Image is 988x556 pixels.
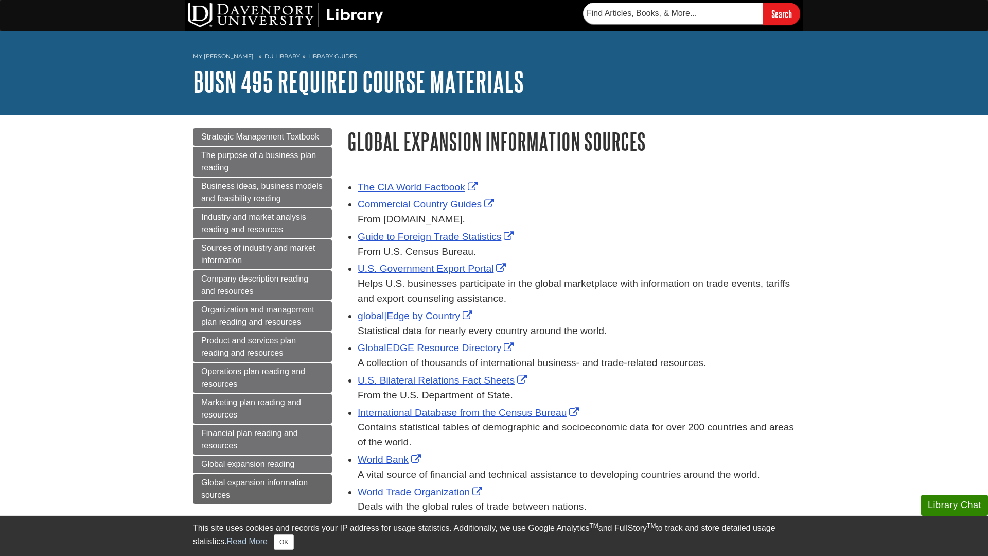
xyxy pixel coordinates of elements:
a: Marketing plan reading and resources [193,394,332,424]
a: Read More [227,537,268,546]
a: Link opens in new window [358,375,530,386]
a: My [PERSON_NAME] [193,52,254,61]
button: Library Chat [921,495,988,516]
div: This site uses cookies and records your IP address for usage statistics. Additionally, we use Goo... [193,522,795,550]
form: Searches DU Library's articles, books, and more [583,3,800,25]
sup: TM [647,522,656,529]
a: Link opens in new window [358,182,480,193]
a: Link opens in new window [358,310,475,321]
a: Strategic Management Textbook [193,128,332,146]
a: Link opens in new window [358,342,516,353]
a: Link opens in new window [358,231,516,242]
a: Link opens in new window [358,486,485,497]
div: From [DOMAIN_NAME]. [358,212,795,227]
button: Close [274,534,294,550]
div: Helps U.S. businesses participate in the global marketplace with information on trade events, tar... [358,276,795,306]
a: Operations plan reading and resources [193,363,332,393]
input: Find Articles, Books, & More... [583,3,763,24]
a: Link opens in new window [358,263,508,274]
span: Industry and market analysis reading and resources [201,213,306,234]
div: Statistical data for nearly every country around the world. [358,324,795,339]
span: Business ideas, business models and feasibility reading [201,182,323,203]
nav: breadcrumb [193,49,795,66]
sup: TM [589,522,598,529]
span: Sources of industry and market information [201,244,315,265]
a: Global expansion information sources [193,474,332,504]
a: Global expansion reading [193,456,332,473]
span: Global expansion information sources [201,478,308,499]
a: Product and services plan reading and resources [193,332,332,362]
img: DU Library [188,3,383,27]
a: Financial plan reading and resources [193,425,332,455]
div: From the U.S. Department of State. [358,388,795,403]
a: Industry and market analysis reading and resources [193,208,332,238]
a: Organization and management plan reading and resources [193,301,332,331]
div: Deals with the global rules of trade between nations. [358,499,795,514]
div: A collection of thousands of international business- and trade-related resources. [358,356,795,371]
a: Link opens in new window [358,407,581,418]
span: Strategic Management Textbook [201,132,319,141]
h1: Global expansion information sources [347,128,795,154]
div: Guide Page Menu [193,128,332,504]
a: Sources of industry and market information [193,239,332,269]
span: The purpose of a business plan reading [201,151,316,172]
a: BUSN 495 Required Course Materials [193,65,524,97]
div: Contains statistical tables of demographic and socioeconomic data for over 200 countries and area... [358,420,795,450]
span: Company description reading and resources [201,274,308,296]
a: Library Guides [308,53,357,60]
a: Business ideas, business models and feasibility reading [193,178,332,207]
a: The purpose of a business plan reading [193,147,332,177]
a: Company description reading and resources [193,270,332,300]
div: From U.S. Census Bureau. [358,245,795,259]
input: Search [763,3,800,25]
span: Financial plan reading and resources [201,429,298,450]
span: Operations plan reading and resources [201,367,305,388]
a: DU Library [264,53,300,60]
a: Link opens in new window [358,454,424,465]
span: Organization and management plan reading and resources [201,305,314,326]
span: Product and services plan reading and resources [201,336,296,357]
span: Marketing plan reading and resources [201,398,301,419]
a: Link opens in new window [358,199,497,210]
span: Global expansion reading [201,460,294,468]
div: A vital source of financial and technical assistance to developing countries around the world. [358,467,795,482]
